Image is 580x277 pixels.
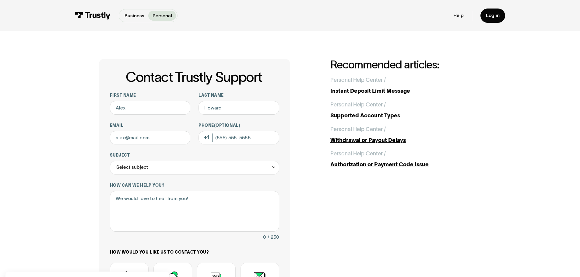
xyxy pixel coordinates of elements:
a: Log in [480,9,505,23]
p: Personal [153,12,172,19]
label: Last name [199,93,279,98]
label: Phone [199,123,279,128]
div: Log in [486,12,500,19]
h2: Recommended articles: [330,59,481,71]
label: Subject [110,153,279,158]
input: Alex [110,101,191,115]
p: Business [125,12,144,19]
div: Instant Deposit Limit Message [330,87,481,95]
label: First name [110,93,191,98]
a: Personal Help Center /Instant Deposit Limit Message [330,76,481,95]
a: Personal Help Center /Supported Account Types [330,101,481,120]
div: / 250 [268,233,279,241]
a: Help [453,12,464,19]
div: Select subject [116,163,148,171]
div: Personal Help Center / [330,150,386,158]
div: Authorization or Payment Code Issue [330,161,481,169]
label: How would you like us to contact you? [110,250,279,255]
label: Email [110,123,191,128]
div: Select subject [110,161,279,175]
img: Trustly Logo [75,12,111,19]
a: Personal Help Center /Authorization or Payment Code Issue [330,150,481,169]
div: 0 [263,233,266,241]
a: Business [120,11,148,21]
div: Personal Help Center / [330,101,386,109]
span: (Optional) [214,123,240,128]
div: Withdrawal or Payout Delays [330,136,481,144]
a: Personal Help Center /Withdrawal or Payout Delays [330,125,481,144]
div: Supported Account Types [330,112,481,120]
input: alex@mail.com [110,131,191,145]
h1: Contact Trustly Support [109,70,279,85]
input: (555) 555-5555 [199,131,279,145]
div: Personal Help Center / [330,125,386,133]
label: How can we help you? [110,183,279,188]
input: Howard [199,101,279,115]
div: Personal Help Center / [330,76,386,84]
a: Personal [148,11,176,21]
